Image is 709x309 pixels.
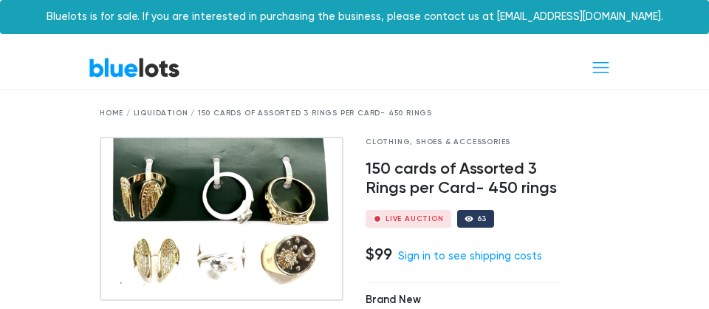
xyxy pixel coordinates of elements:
[366,292,546,308] div: Brand New
[366,137,565,148] div: Clothing, Shoes & Accessories
[100,137,343,301] img: 81a9cf05-f139-4524-b6cc-40f8c8d8f9a0-1754576448.png
[581,54,620,81] button: Toggle navigation
[398,250,542,262] a: Sign in to see shipping costs
[89,57,180,78] a: BlueLots
[477,215,487,223] div: 63
[100,108,609,119] div: Home / Liquidation / 150 cards of Assorted 3 Rings per Card- 450 rings
[386,215,444,223] div: Live Auction
[366,160,565,198] h4: 150 cards of Assorted 3 Rings per Card- 450 rings
[366,245,392,264] h4: $99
